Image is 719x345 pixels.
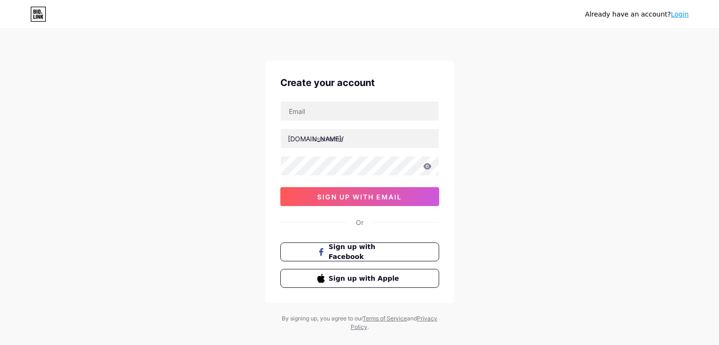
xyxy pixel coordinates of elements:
div: By signing up, you agree to our and . [279,314,440,331]
span: sign up with email [317,193,402,201]
input: Email [281,102,439,121]
div: Create your account [280,76,439,90]
button: Sign up with Facebook [280,242,439,261]
span: Sign up with Apple [329,274,402,284]
input: username [281,129,439,148]
a: Terms of Service [363,315,407,322]
div: Or [356,217,364,227]
div: Already have an account? [585,9,689,19]
span: Sign up with Facebook [329,242,402,262]
button: sign up with email [280,187,439,206]
a: Login [671,10,689,18]
div: [DOMAIN_NAME]/ [288,134,344,144]
button: Sign up with Apple [280,269,439,288]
